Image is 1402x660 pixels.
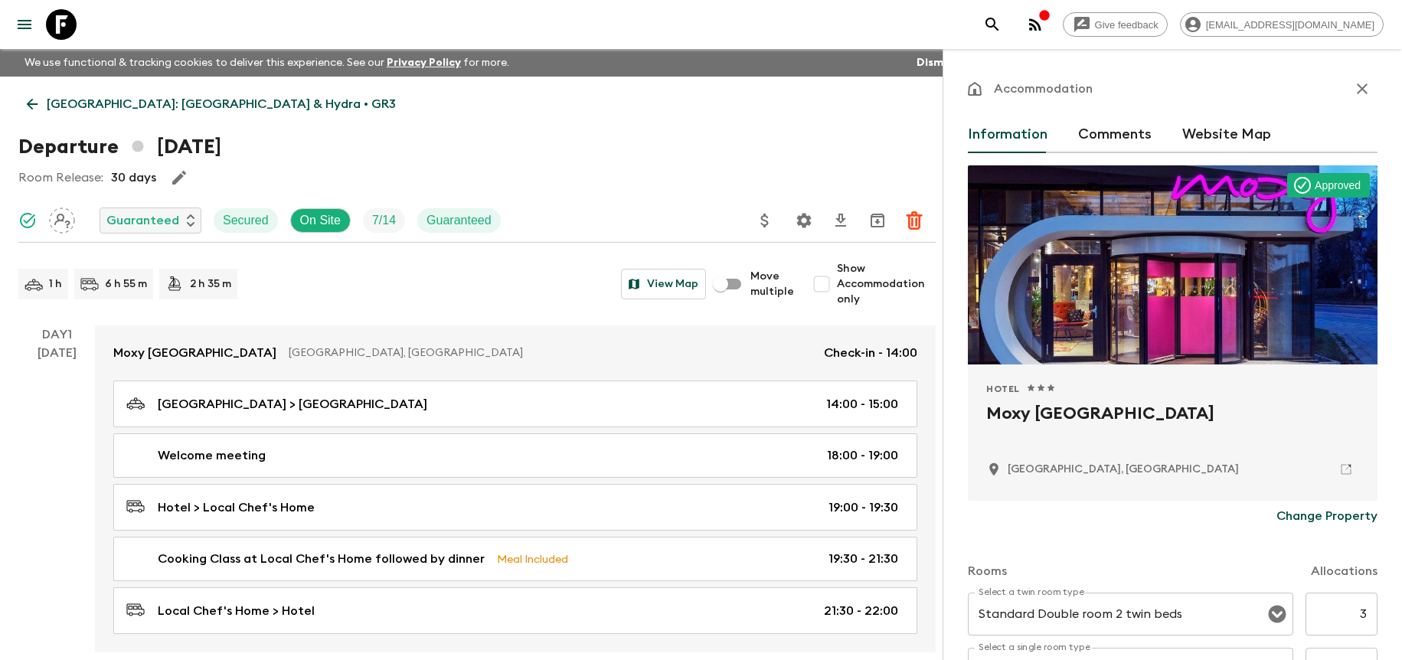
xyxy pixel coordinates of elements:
[968,116,1047,153] button: Information
[49,276,62,292] p: 1 h
[113,587,917,634] a: Local Chef's Home > Hotel21:30 - 22:00
[290,208,351,233] div: On Site
[113,484,917,531] a: Hotel > Local Chef's Home19:00 - 19:30
[158,446,266,465] p: Welcome meeting
[789,205,819,236] button: Settings
[1311,562,1377,580] p: Allocations
[968,165,1377,364] div: Photo of Moxy Athens City
[994,80,1093,98] p: Accommodation
[1087,19,1167,31] span: Give feedback
[18,132,221,162] h1: Departure [DATE]
[105,276,147,292] p: 6 h 55 m
[1315,178,1361,193] p: Approved
[1276,507,1377,525] p: Change Property
[1078,116,1152,153] button: Comments
[1276,501,1377,531] button: Change Property
[750,205,780,236] button: Update Price, Early Bird Discount and Costs
[1266,603,1288,625] button: Open
[190,276,231,292] p: 2 h 35 m
[825,205,856,236] button: Download CSV
[106,211,179,230] p: Guaranteed
[986,383,1020,395] span: Hotel
[113,433,917,478] a: Welcome meeting18:00 - 19:00
[158,602,315,620] p: Local Chef's Home > Hotel
[113,537,917,581] a: Cooking Class at Local Chef's Home followed by dinnerMeal Included19:30 - 21:30
[158,498,315,517] p: Hotel > Local Chef's Home
[979,586,1084,599] label: Select a twin room type
[111,168,156,187] p: 30 days
[300,211,341,230] p: On Site
[289,345,812,361] p: [GEOGRAPHIC_DATA], [GEOGRAPHIC_DATA]
[113,381,917,427] a: [GEOGRAPHIC_DATA] > [GEOGRAPHIC_DATA]14:00 - 15:00
[824,602,898,620] p: 21:30 - 22:00
[497,551,568,567] p: Meal Included
[426,211,492,230] p: Guaranteed
[826,395,898,413] p: 14:00 - 15:00
[9,9,40,40] button: menu
[862,205,893,236] button: Archive (Completed, Cancelled or Unsynced Departures only)
[18,325,95,344] p: Day 1
[621,269,706,299] button: View Map
[1182,116,1271,153] button: Website Map
[750,269,794,299] span: Move multiple
[113,344,276,362] p: Moxy [GEOGRAPHIC_DATA]
[1063,12,1168,37] a: Give feedback
[1180,12,1384,37] div: [EMAIL_ADDRESS][DOMAIN_NAME]
[387,57,461,68] a: Privacy Policy
[223,211,269,230] p: Secured
[979,641,1090,654] label: Select a single room type
[977,9,1008,40] button: search adventures
[1198,19,1383,31] span: [EMAIL_ADDRESS][DOMAIN_NAME]
[38,344,77,652] div: [DATE]
[18,168,103,187] p: Room Release:
[899,205,930,236] button: Delete
[1008,462,1239,477] p: Athens, Greece
[827,446,898,465] p: 18:00 - 19:00
[47,95,396,113] p: [GEOGRAPHIC_DATA]: [GEOGRAPHIC_DATA] & Hydra • GR3
[986,401,1359,450] h2: Moxy [GEOGRAPHIC_DATA]
[828,498,898,517] p: 19:00 - 19:30
[18,49,515,77] p: We use functional & tracking cookies to deliver this experience. See our for more.
[837,261,936,307] span: Show Accommodation only
[824,344,917,362] p: Check-in - 14:00
[913,52,962,74] button: Dismiss
[158,550,485,568] p: Cooking Class at Local Chef's Home followed by dinner
[18,211,37,230] svg: Synced Successfully
[828,550,898,568] p: 19:30 - 21:30
[214,208,278,233] div: Secured
[49,212,75,224] span: Assign pack leader
[363,208,405,233] div: Trip Fill
[372,211,396,230] p: 7 / 14
[95,325,936,381] a: Moxy [GEOGRAPHIC_DATA][GEOGRAPHIC_DATA], [GEOGRAPHIC_DATA]Check-in - 14:00
[968,562,1007,580] p: Rooms
[18,89,404,119] a: [GEOGRAPHIC_DATA]: [GEOGRAPHIC_DATA] & Hydra • GR3
[158,395,427,413] p: [GEOGRAPHIC_DATA] > [GEOGRAPHIC_DATA]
